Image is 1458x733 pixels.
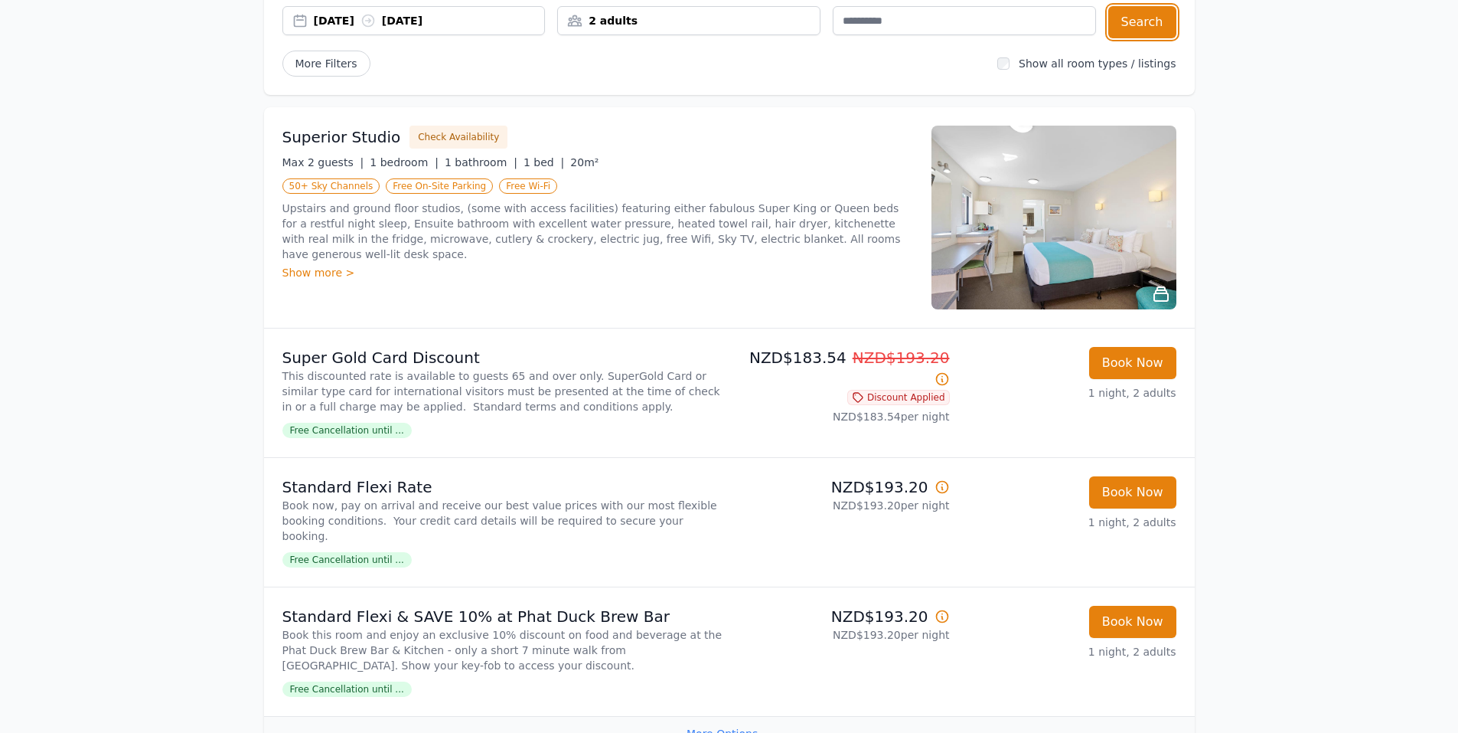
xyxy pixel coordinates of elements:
p: 1 night, 2 adults [962,385,1176,401]
p: NZD$193.20 [736,476,950,498]
p: Standard Flexi & SAVE 10% at Phat Duck Brew Bar [282,606,723,627]
div: [DATE] [DATE] [314,13,545,28]
button: Book Now [1089,347,1176,379]
p: NZD$193.20 [736,606,950,627]
span: NZD$193.20 [853,349,950,367]
span: 1 bathroom | [445,156,517,169]
p: Standard Flexi Rate [282,476,723,498]
button: Book Now [1089,476,1176,509]
span: 1 bedroom | [370,156,439,169]
p: Book this room and enjoy an exclusive 10% discount on food and beverage at the Phat Duck Brew Bar... [282,627,723,673]
span: Free Cancellation until ... [282,682,412,697]
button: Book Now [1089,606,1176,638]
p: 1 night, 2 adults [962,644,1176,659]
label: Show all room types / listings [1019,57,1176,70]
span: Discount Applied [847,390,950,405]
p: 1 night, 2 adults [962,515,1176,530]
div: 2 adults [558,13,820,28]
span: 20m² [570,156,599,169]
p: Upstairs and ground floor studios, (some with access facilities) featuring either fabulous Super ... [282,201,913,262]
button: Search [1108,6,1176,38]
p: Book now, pay on arrival and receive our best value prices with our most flexible booking conditi... [282,498,723,544]
span: 50+ Sky Channels [282,178,380,194]
span: Max 2 guests | [282,156,364,169]
div: Show more > [282,265,913,280]
button: Check Availability [409,126,507,149]
span: More Filters [282,51,370,77]
span: Free Wi-Fi [499,178,557,194]
span: Free Cancellation until ... [282,552,412,568]
span: Free Cancellation until ... [282,423,412,438]
p: NZD$193.20 per night [736,627,950,643]
span: Free On-Site Parking [386,178,493,194]
p: Super Gold Card Discount [282,347,723,368]
p: NZD$183.54 per night [736,409,950,424]
p: NZD$193.20 per night [736,498,950,513]
p: This discounted rate is available to guests 65 and over only. SuperGold Card or similar type card... [282,368,723,414]
span: 1 bed | [524,156,564,169]
p: NZD$183.54 [736,347,950,390]
h3: Superior Studio [282,126,401,148]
